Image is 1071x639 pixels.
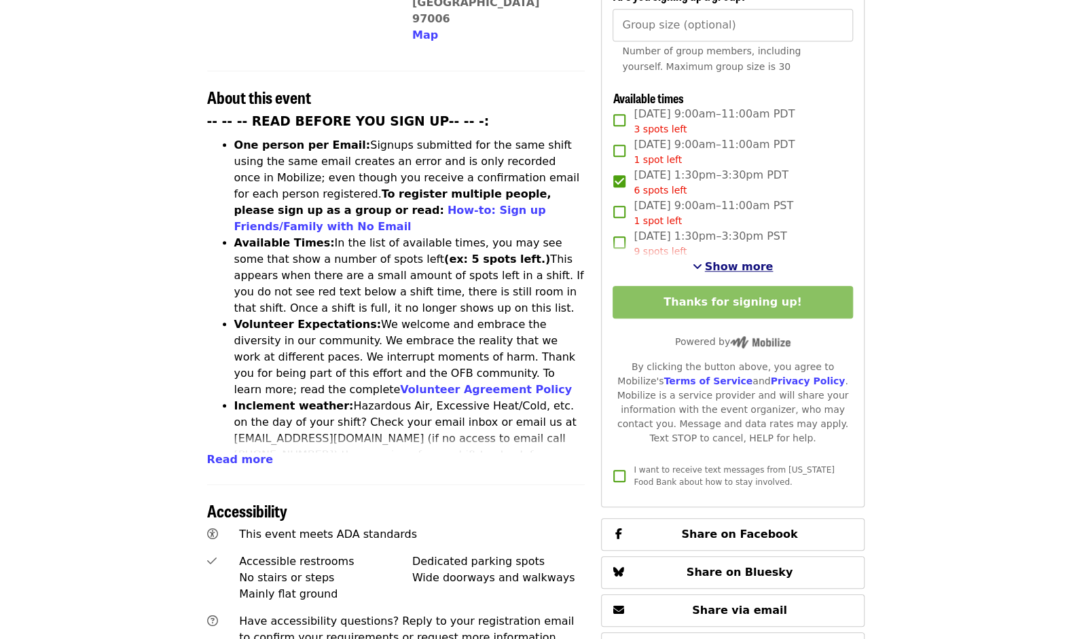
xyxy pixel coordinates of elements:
strong: (ex: 5 spots left.) [444,253,550,266]
strong: Inclement weather: [234,399,354,412]
div: By clicking the button above, you agree to Mobilize's and . Mobilize is a service provider and wi... [613,360,852,445]
div: No stairs or steps [239,570,412,586]
i: universal-access icon [207,528,218,541]
a: How-to: Sign up Friends/Family with No Email [234,204,546,233]
span: I want to receive text messages from [US_STATE] Food Bank about how to stay involved. [634,465,834,487]
span: Available times [613,89,683,107]
span: This event meets ADA standards [239,528,417,541]
span: [DATE] 9:00am–11:00am PDT [634,136,795,167]
span: Share on Bluesky [687,566,793,579]
input: [object Object] [613,9,852,41]
span: 1 spot left [634,215,682,226]
span: Share via email [692,604,787,617]
button: Map [412,27,438,43]
span: Share on Facebook [681,528,797,541]
span: 9 spots left [634,246,687,257]
span: Number of group members, including yourself. Maximum group size is 30 [622,45,801,72]
div: Wide doorways and walkways [412,570,585,586]
strong: -- -- -- READ BEFORE YOU SIGN UP-- -- -: [207,114,490,128]
i: check icon [207,555,217,568]
span: About this event [207,85,311,109]
a: Privacy Policy [770,376,845,386]
li: Signups submitted for the same shift using the same email creates an error and is only recorded o... [234,137,585,235]
li: Hazardous Air, Excessive Heat/Cold, etc. on the day of your shift? Check your email inbox or emai... [234,398,585,479]
span: 1 spot left [634,154,682,165]
span: [DATE] 9:00am–11:00am PST [634,198,793,228]
span: Powered by [675,336,791,347]
div: Dedicated parking spots [412,553,585,570]
span: Map [412,29,438,41]
li: We welcome and embrace the diversity in our community. We embrace the reality that we work at dif... [234,316,585,398]
div: Accessible restrooms [239,553,412,570]
span: 6 spots left [634,185,687,196]
span: [DATE] 1:30pm–3:30pm PDT [634,167,788,198]
button: Share on Bluesky [601,556,864,589]
button: Share on Facebook [601,518,864,551]
span: Show more [705,260,774,273]
i: question-circle icon [207,615,218,627]
a: Terms of Service [664,376,752,386]
strong: Volunteer Expectations: [234,318,382,331]
span: Accessibility [207,498,287,522]
li: In the list of available times, you may see some that show a number of spots left This appears wh... [234,235,585,316]
button: Read more [207,452,273,468]
button: See more timeslots [693,259,774,275]
button: Share via email [601,594,864,627]
strong: To register multiple people, please sign up as a group or read: [234,187,551,217]
span: [DATE] 9:00am–11:00am PDT [634,106,795,136]
span: 3 spots left [634,124,687,134]
img: Powered by Mobilize [730,336,791,348]
span: Read more [207,453,273,466]
a: Volunteer Agreement Policy [400,383,572,396]
button: Thanks for signing up! [613,286,852,318]
span: [DATE] 1:30pm–3:30pm PST [634,228,786,259]
strong: One person per Email: [234,139,371,151]
strong: Available Times: [234,236,335,249]
div: Mainly flat ground [239,586,412,602]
